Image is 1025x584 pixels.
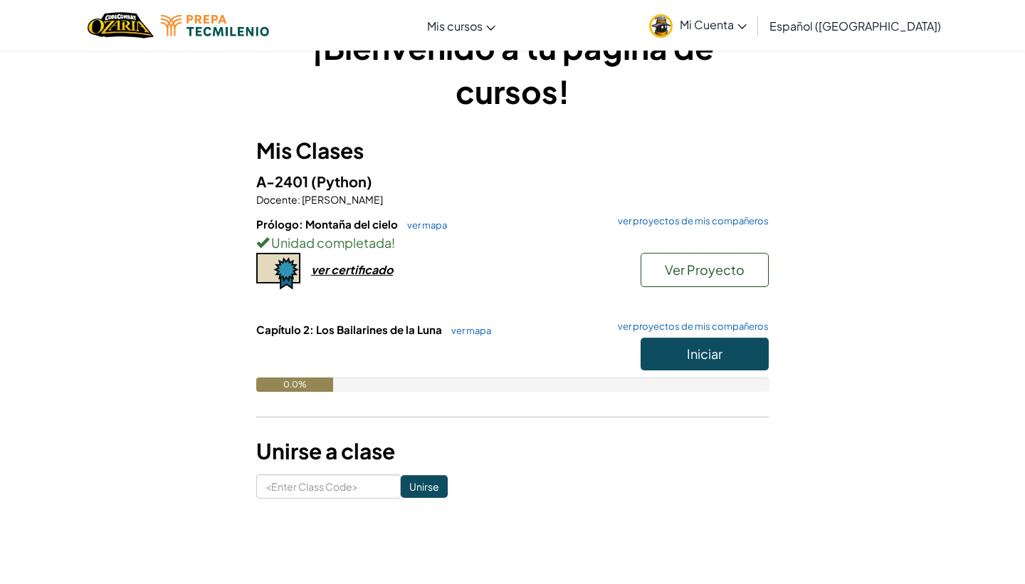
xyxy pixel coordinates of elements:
a: Mis cursos [420,6,503,45]
h3: Mis Clases [256,135,769,167]
a: ver mapa [444,325,491,336]
span: Capítulo 2: Los Bailarines de la Luna [256,323,444,336]
a: Español ([GEOGRAPHIC_DATA]) [762,6,948,45]
a: ver mapa [400,219,447,231]
a: ver proyectos de mis compañeros [611,217,769,226]
h3: Unirse a clase [256,435,769,467]
span: : [298,193,300,206]
span: A-2401 [256,172,311,190]
a: Ozaria by CodeCombat logo [88,11,154,40]
img: Home [88,11,154,40]
a: ver certificado [256,262,393,277]
a: ver proyectos de mis compañeros [611,322,769,331]
a: Mi Cuenta [642,3,754,48]
span: Mi Cuenta [680,17,747,32]
button: Ver Proyecto [641,253,769,287]
span: [PERSON_NAME] [300,193,383,206]
h1: ¡Bienvenido a tu página de cursos! [256,25,769,113]
span: Español ([GEOGRAPHIC_DATA]) [769,19,941,33]
div: ver certificado [311,262,393,277]
span: Prólogo: Montaña del cielo [256,217,400,231]
span: Mis cursos [427,19,483,33]
img: avatar [649,14,673,38]
span: Docente [256,193,298,206]
img: Tecmilenio logo [161,15,269,36]
img: certificate-icon.png [256,253,300,290]
span: Unidad completada [269,234,391,251]
span: ! [391,234,395,251]
span: Ver Proyecto [665,261,745,278]
div: 0.0% [256,377,333,392]
span: (Python) [311,172,372,190]
span: Iniciar [687,345,722,362]
input: Unirse [401,475,448,498]
input: <Enter Class Code> [256,474,401,499]
button: Iniciar [641,338,769,370]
